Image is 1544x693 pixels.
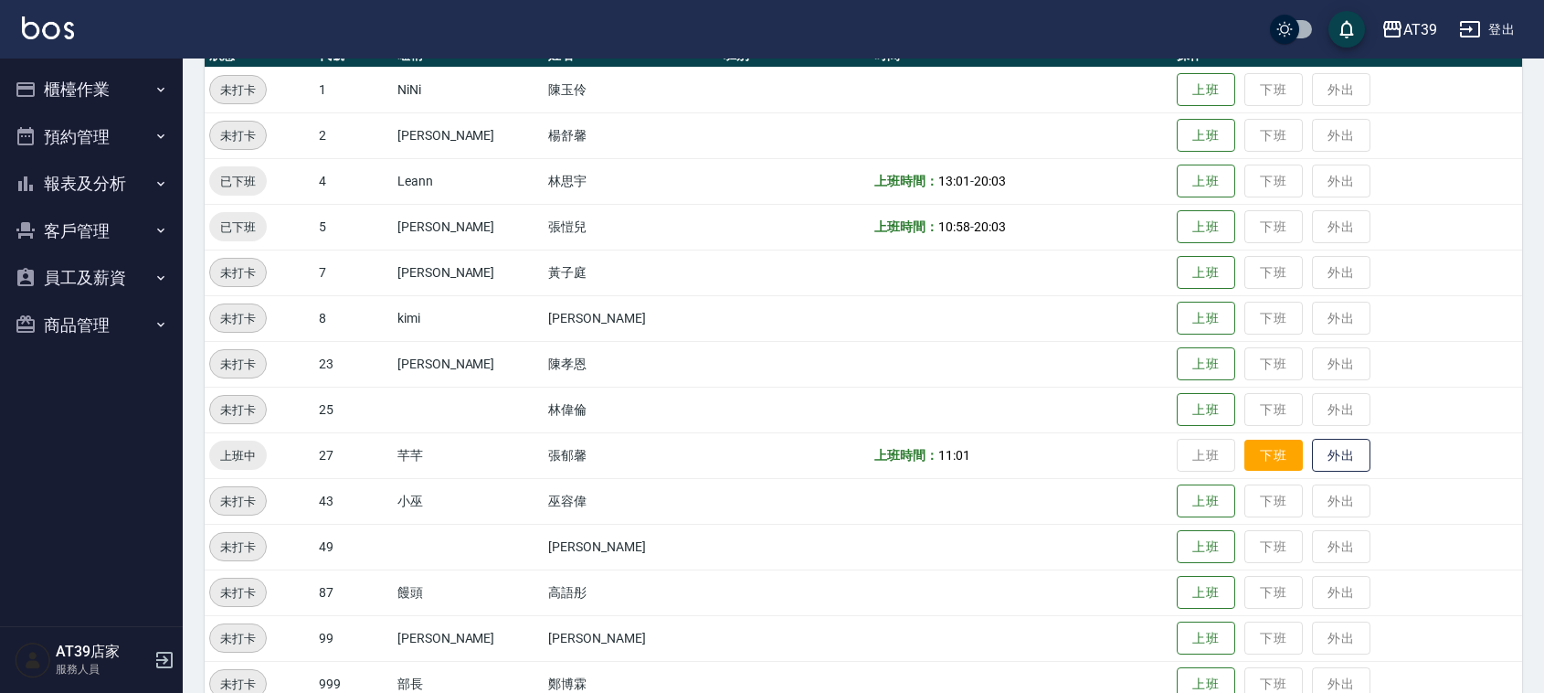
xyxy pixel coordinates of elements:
button: 登出 [1452,13,1522,47]
button: 上班 [1177,576,1235,610]
b: 上班時間： [874,219,938,234]
button: 預約管理 [7,113,175,161]
td: 林思宇 [544,158,719,204]
td: 5 [314,204,393,250]
span: 已下班 [209,172,267,191]
td: 林偉倫 [544,387,719,432]
td: 25 [314,387,393,432]
button: 商品管理 [7,302,175,349]
td: [PERSON_NAME] [393,250,544,295]
td: 99 [314,615,393,661]
button: 上班 [1177,210,1235,244]
button: 上班 [1177,119,1235,153]
td: 87 [314,570,393,615]
span: 20:03 [974,219,1006,234]
span: 13:01 [938,174,970,188]
p: 服務人員 [56,661,149,677]
td: [PERSON_NAME] [544,524,719,570]
td: kimi [393,295,544,341]
span: 10:58 [938,219,970,234]
span: 未打卡 [210,355,266,374]
img: Logo [22,16,74,39]
span: 未打卡 [210,492,266,511]
td: 43 [314,478,393,524]
td: 7 [314,250,393,295]
button: 櫃檯作業 [7,66,175,113]
button: AT39 [1374,11,1444,48]
td: 芊芊 [393,432,544,478]
td: 8 [314,295,393,341]
button: 外出 [1312,439,1370,473]
img: Person [15,642,51,678]
td: 張愷兒 [544,204,719,250]
td: 黃子庭 [544,250,719,295]
td: 小巫 [393,478,544,524]
td: 張郁馨 [544,432,719,478]
span: 未打卡 [210,80,266,100]
span: 上班中 [209,446,267,465]
td: 1 [314,67,393,112]
span: 未打卡 [210,263,266,283]
button: 上班 [1177,347,1235,381]
td: [PERSON_NAME] [544,295,719,341]
button: 下班 [1244,440,1303,472]
button: 上班 [1177,485,1235,518]
button: 上班 [1177,302,1235,336]
button: 上班 [1177,165,1235,198]
td: [PERSON_NAME] [393,615,544,661]
td: 陳孝恩 [544,341,719,387]
span: 未打卡 [210,309,266,328]
td: 楊舒馨 [544,112,719,158]
span: 未打卡 [210,400,266,420]
td: 4 [314,158,393,204]
td: - [870,158,1171,204]
td: NiNi [393,67,544,112]
b: 上班時間： [874,448,938,463]
h5: AT39店家 [56,643,149,661]
div: AT39 [1403,18,1437,41]
button: 上班 [1177,530,1235,564]
td: 高語彤 [544,570,719,615]
span: 未打卡 [210,629,266,648]
td: 23 [314,341,393,387]
td: [PERSON_NAME] [393,341,544,387]
td: Leann [393,158,544,204]
button: 上班 [1177,256,1235,290]
td: [PERSON_NAME] [393,112,544,158]
td: [PERSON_NAME] [393,204,544,250]
button: 報表及分析 [7,160,175,208]
td: 2 [314,112,393,158]
td: [PERSON_NAME] [544,615,719,661]
td: 27 [314,432,393,478]
span: 11:01 [938,448,970,463]
td: 饅頭 [393,570,544,615]
button: 員工及薪資 [7,254,175,302]
span: 已下班 [209,218,267,237]
span: 未打卡 [210,126,266,145]
button: 上班 [1177,393,1235,427]
td: 49 [314,524,393,570]
td: 巫容偉 [544,478,719,524]
button: 客戶管理 [7,208,175,255]
span: 未打卡 [210,583,266,602]
td: - [870,204,1171,250]
button: save [1328,11,1365,48]
span: 未打卡 [210,538,266,557]
b: 上班時間： [874,174,938,188]
td: 陳玉伶 [544,67,719,112]
button: 上班 [1177,622,1235,656]
button: 上班 [1177,73,1235,107]
span: 20:03 [974,174,1006,188]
